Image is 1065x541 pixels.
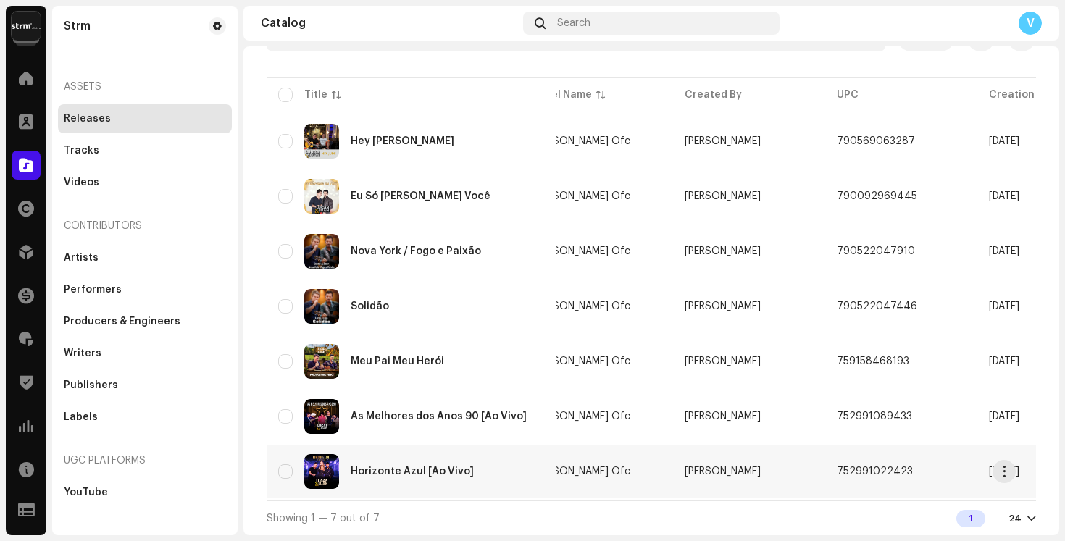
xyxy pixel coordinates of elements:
[837,411,912,422] span: 752991089433
[989,356,1019,366] span: Oct 6, 2025
[685,191,761,201] span: Francisco souza
[304,234,339,269] img: 9d3b0a49-4659-4749-a2a0-be61abb50d19
[989,411,1019,422] span: Oct 6, 2025
[64,411,98,423] div: Labels
[532,411,630,422] span: Lucas e Luan Ofc
[685,246,761,256] span: Francisco souza
[989,136,1019,146] span: Oct 6, 2025
[58,478,232,507] re-m-nav-item: YouTube
[532,136,630,146] span: Lucas e Luan Ofc
[64,113,111,125] div: Releases
[261,17,517,29] div: Catalog
[837,466,913,477] span: 752991022423
[304,344,339,379] img: b45260ad-964e-4349-b708-553e597390b2
[58,403,232,432] re-m-nav-item: Labels
[532,301,630,311] span: Lucas e Luan Ofc
[1008,513,1022,524] div: 24
[64,487,108,498] div: YouTube
[532,246,630,256] span: Lucas e Luan Ofc
[64,379,118,391] div: Publishers
[351,301,389,311] div: Solidão
[351,466,474,477] div: Horizonte Azul [Ao Vivo]
[304,124,339,159] img: aac40c0d-b72f-4498-8648-b2fb491364d9
[685,411,761,422] span: Francisco souza
[64,145,99,156] div: Tracks
[58,307,232,336] re-m-nav-item: Producers & Engineers
[837,246,915,256] span: 790522047910
[989,466,1019,477] span: Oct 6, 2025
[685,356,761,366] span: Francisco souza
[304,454,339,489] img: f3803cba-eb39-4e09-ac95-a54db392201d
[837,356,909,366] span: 759158468193
[58,136,232,165] re-m-nav-item: Tracks
[532,466,630,477] span: Lucas e Luan Ofc
[58,70,232,104] re-a-nav-header: Assets
[532,356,630,366] span: Lucas e Luan Ofc
[1019,12,1042,35] div: V
[956,510,985,527] div: 1
[351,191,490,201] div: Eu Só Penso em Você
[64,20,91,32] div: Strm
[989,246,1019,256] span: Oct 6, 2025
[351,356,444,366] div: Meu Pai Meu Herói
[532,88,592,102] div: Label Name
[58,104,232,133] re-m-nav-item: Releases
[58,168,232,197] re-m-nav-item: Videos
[989,88,1061,102] div: Creation Date
[685,301,761,311] span: Francisco souza
[64,252,99,264] div: Artists
[685,466,761,477] span: Francisco souza
[58,243,232,272] re-m-nav-item: Artists
[304,179,339,214] img: 911506bf-5f8b-4299-b44c-41bcafbfa1ea
[58,275,232,304] re-m-nav-item: Performers
[304,399,339,434] img: c99e9afb-3d42-4acb-8266-22f8eb3614d2
[532,191,630,201] span: Lucas e Luan Ofc
[685,136,761,146] span: Francisco souza
[267,513,380,524] span: Showing 1 — 7 out of 7
[351,411,527,422] div: As Melhores dos Anos 90 [Ao Vivo]
[58,339,232,368] re-m-nav-item: Writers
[351,246,481,256] div: Nova York / Fogo e Paixão
[989,191,1019,201] span: Oct 6, 2025
[837,301,917,311] span: 790522047446
[58,371,232,400] re-m-nav-item: Publishers
[989,301,1019,311] span: Oct 6, 2025
[304,88,327,102] div: Title
[64,348,101,359] div: Writers
[58,443,232,478] re-a-nav-header: UGC Platforms
[58,209,232,243] re-a-nav-header: Contributors
[64,177,99,188] div: Videos
[64,284,122,295] div: Performers
[64,316,180,327] div: Producers & Engineers
[557,17,590,29] span: Search
[837,136,915,146] span: 790569063287
[12,12,41,41] img: 408b884b-546b-4518-8448-1008f9c76b02
[351,136,454,146] div: Hey Jude
[837,191,917,201] span: 790092969445
[304,289,339,324] img: c6cead71-cfa8-448a-a45f-4f981c3cd548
